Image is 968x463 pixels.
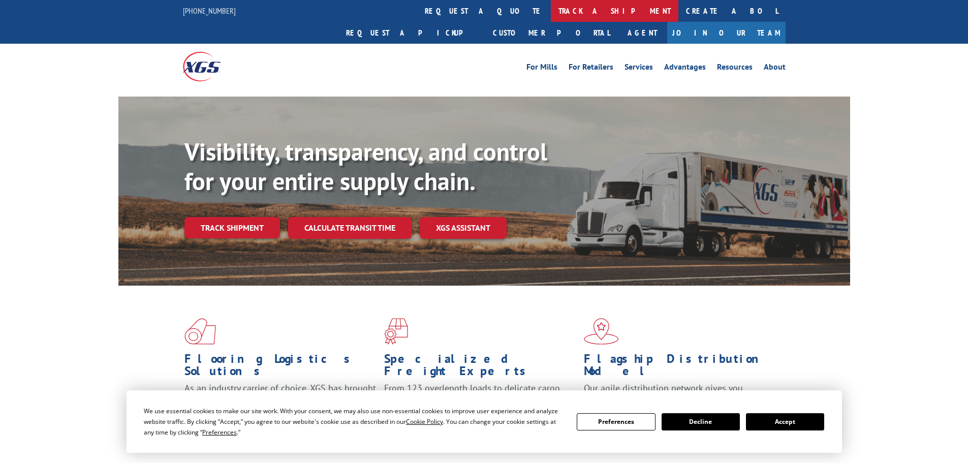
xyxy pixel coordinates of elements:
a: XGS ASSISTANT [420,217,507,239]
a: [PHONE_NUMBER] [183,6,236,16]
button: Preferences [577,413,655,430]
h1: Flooring Logistics Solutions [184,353,377,382]
img: xgs-icon-focused-on-flooring-red [384,318,408,345]
a: For Mills [526,63,557,74]
div: We use essential cookies to make our site work. With your consent, we may also use non-essential ... [144,406,565,438]
a: Advantages [664,63,706,74]
h1: Flagship Distribution Model [584,353,776,382]
img: xgs-icon-total-supply-chain-intelligence-red [184,318,216,345]
a: Track shipment [184,217,280,238]
button: Decline [662,413,740,430]
b: Visibility, transparency, and control for your entire supply chain. [184,136,547,197]
a: About [764,63,786,74]
a: Customer Portal [485,22,617,44]
span: Preferences [202,428,237,437]
span: Our agile distribution network gives you nationwide inventory management on demand. [584,382,771,406]
p: From 123 overlength loads to delicate cargo, our experienced staff knows the best way to move you... [384,382,576,427]
a: Agent [617,22,667,44]
div: Cookie Consent Prompt [127,390,842,453]
button: Accept [746,413,824,430]
a: For Retailers [569,63,613,74]
a: Resources [717,63,753,74]
a: Services [624,63,653,74]
h1: Specialized Freight Experts [384,353,576,382]
a: Calculate transit time [288,217,412,239]
span: Cookie Policy [406,417,443,426]
a: Request a pickup [338,22,485,44]
img: xgs-icon-flagship-distribution-model-red [584,318,619,345]
a: Join Our Team [667,22,786,44]
span: As an industry carrier of choice, XGS has brought innovation and dedication to flooring logistics... [184,382,376,418]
